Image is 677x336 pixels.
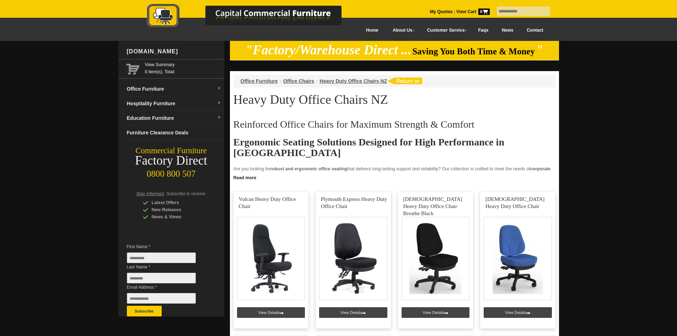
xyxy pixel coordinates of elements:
[124,82,224,96] a: Office Furnituredropdown
[456,9,490,14] strong: View Cart
[412,47,535,56] span: Saving You Both Time & Money
[124,126,224,140] a: Furniture Clearance Deals
[478,9,490,15] span: 0
[217,86,221,91] img: dropdown
[283,78,314,84] a: Office Chairs
[124,96,224,111] a: Hospitality Furnituredropdown
[316,78,318,85] li: ›
[124,41,224,62] div: [DOMAIN_NAME]
[280,78,281,85] li: ›
[419,22,471,38] a: Customer Service
[472,22,495,38] a: Faqs
[430,9,453,14] a: My Quotes
[245,43,411,57] em: "Factory/Warehouse Direct ...
[118,156,224,166] div: Factory Direct
[143,206,210,213] div: New Releases
[233,119,555,130] h2: Reinforced Office Chairs for Maximum Strength & Comfort
[118,146,224,156] div: Commercial Furniture
[387,78,422,84] img: return to
[233,165,555,187] p: Are you looking for that delivers long-lasting support and reliability? Our collection is crafted...
[127,263,206,271] span: Last Name *
[233,137,504,158] strong: Ergonomic Seating Solutions Designed for High Performance in [GEOGRAPHIC_DATA]
[136,191,164,196] span: Stay Informed
[118,165,224,179] div: 0800 800 507
[495,22,520,38] a: News
[270,166,347,171] strong: robust and ergonomic office seating
[127,273,196,283] input: Last Name *
[127,252,196,263] input: First Name *
[127,4,376,30] img: Capital Commercial Furniture Logo
[127,306,162,316] button: Subscribe
[145,61,221,68] a: View Summary
[166,191,206,196] span: Subscribe to receive:
[124,111,224,126] a: Education Furnituredropdown
[319,78,387,84] a: Heavy Duty Office Chairs NZ
[145,61,221,74] span: 0 item(s), Total:
[127,4,376,32] a: Capital Commercial Furniture Logo
[536,43,543,57] em: "
[455,9,489,14] a: View Cart0
[241,78,278,84] a: Office Furniture
[127,284,206,291] span: Email Address *
[217,116,221,120] img: dropdown
[127,243,206,250] span: First Name *
[385,22,419,38] a: About Us
[127,293,196,304] input: Email Address *
[143,213,210,220] div: News & Views
[520,22,550,38] a: Contact
[230,172,559,181] a: Click to read more
[143,199,210,206] div: Latest Offers
[233,93,555,106] h1: Heavy Duty Office Chairs NZ
[217,101,221,105] img: dropdown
